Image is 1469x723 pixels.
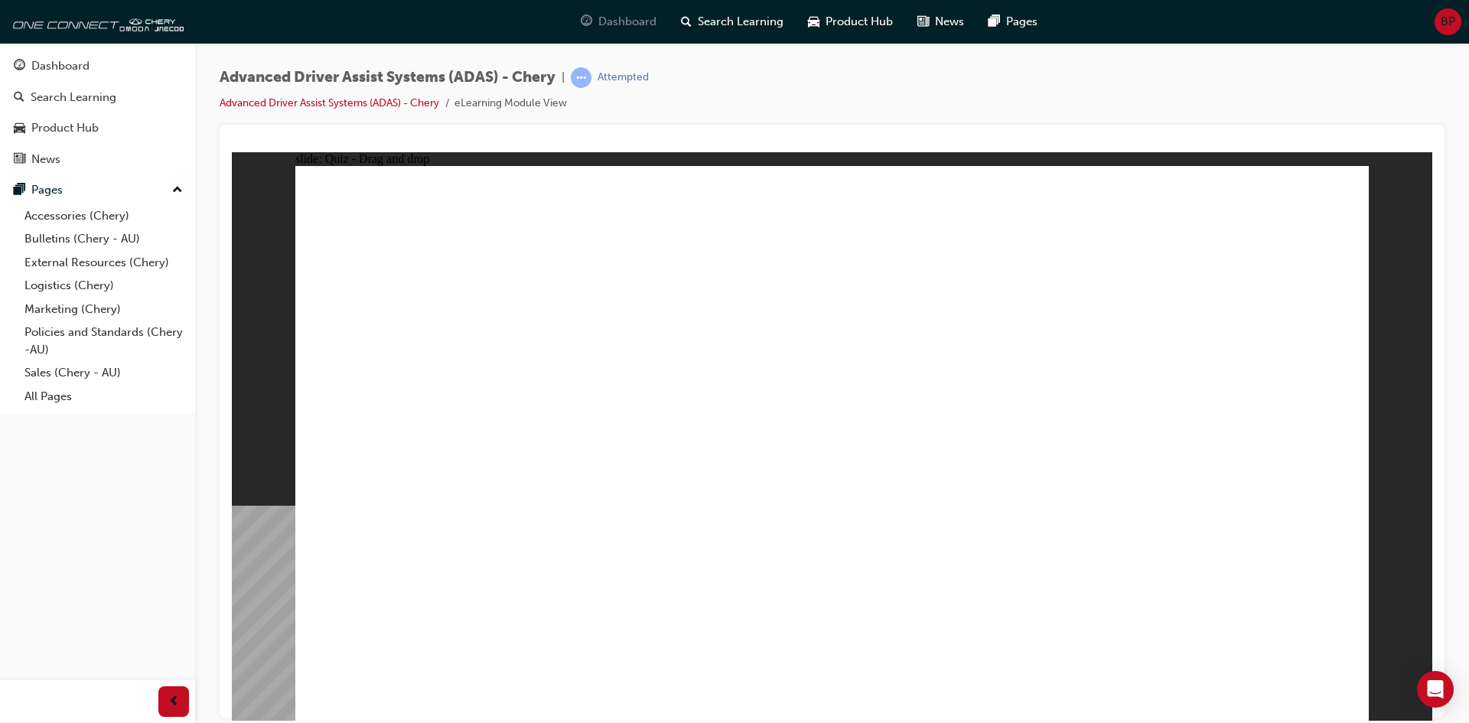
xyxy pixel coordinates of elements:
button: BP [1435,8,1461,35]
a: pages-iconPages [976,6,1050,37]
span: Search Learning [698,13,783,31]
span: search-icon [681,12,692,31]
span: guage-icon [581,12,592,31]
span: guage-icon [14,60,25,73]
div: Attempted [598,70,649,85]
a: Advanced Driver Assist Systems (ADAS) - Chery [220,96,439,109]
div: Dashboard [31,57,90,75]
a: Logistics (Chery) [18,274,189,298]
a: Marketing (Chery) [18,298,189,321]
span: Advanced Driver Assist Systems (ADAS) - Chery [220,69,555,86]
span: learningRecordVerb_ATTEMPT-icon [571,67,591,88]
div: Product Hub [31,119,99,137]
span: News [935,13,964,31]
span: prev-icon [168,692,180,712]
a: All Pages [18,385,189,409]
img: oneconnect [8,6,184,37]
a: Policies and Standards (Chery -AU) [18,321,189,361]
li: eLearning Module View [454,95,567,112]
a: Dashboard [6,52,189,80]
span: Dashboard [598,13,656,31]
button: Pages [6,176,189,204]
span: pages-icon [989,12,1000,31]
div: Open Intercom Messenger [1417,671,1454,708]
a: search-iconSearch Learning [669,6,796,37]
span: car-icon [14,122,25,135]
button: DashboardSearch LearningProduct HubNews [6,49,189,176]
a: External Resources (Chery) [18,251,189,275]
span: search-icon [14,91,24,105]
a: Product Hub [6,114,189,142]
div: News [31,151,60,168]
a: Search Learning [6,83,189,112]
a: Accessories (Chery) [18,204,189,228]
div: Search Learning [31,89,116,106]
span: BP [1441,13,1455,31]
a: news-iconNews [905,6,976,37]
span: car-icon [808,12,819,31]
a: guage-iconDashboard [568,6,669,37]
div: Pages [31,181,63,199]
span: pages-icon [14,184,25,197]
span: Product Hub [826,13,893,31]
span: news-icon [917,12,929,31]
span: Pages [1006,13,1037,31]
a: News [6,145,189,174]
a: Sales (Chery - AU) [18,361,189,385]
a: car-iconProduct Hub [796,6,905,37]
span: | [562,69,565,86]
span: news-icon [14,153,25,167]
a: Bulletins (Chery - AU) [18,227,189,251]
span: up-icon [172,181,183,200]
